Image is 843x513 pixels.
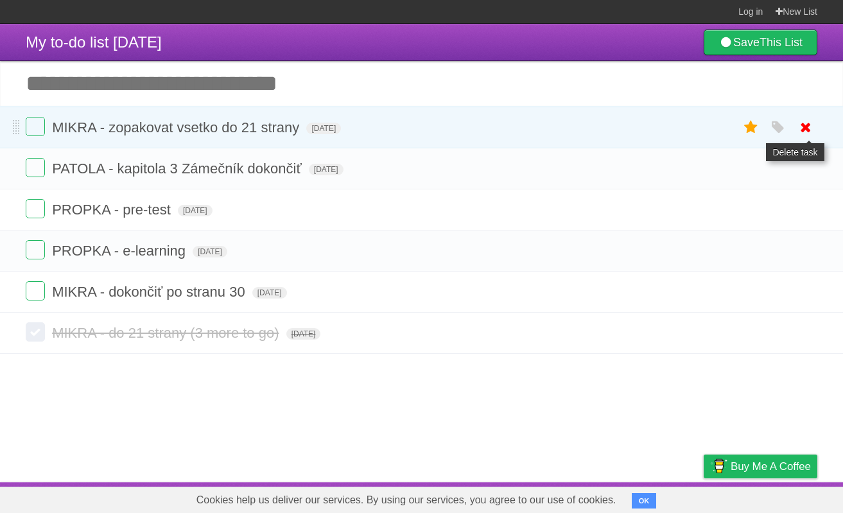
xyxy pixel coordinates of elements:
[687,485,720,510] a: Privacy
[704,455,817,478] a: Buy me a coffee
[575,485,627,510] a: Developers
[193,246,227,257] span: [DATE]
[704,30,817,55] a: SaveThis List
[26,158,45,177] label: Done
[26,33,162,51] span: My to-do list [DATE]
[52,325,282,341] span: MIKRA - do 21 strany (3 more to go)
[178,205,213,216] span: [DATE]
[632,493,657,509] button: OK
[26,199,45,218] label: Done
[52,284,248,300] span: MIKRA - dokončiť po stranu 30
[760,36,803,49] b: This List
[286,328,321,340] span: [DATE]
[736,485,817,510] a: Suggest a feature
[52,161,305,177] span: PATOLA - kapitola 3 Zámečník dokončiť
[26,322,45,342] label: Done
[710,455,727,477] img: Buy me a coffee
[26,240,45,259] label: Done
[52,243,189,259] span: PROPKA - e-learning
[184,487,629,513] span: Cookies help us deliver our services. By using our services, you agree to our use of cookies.
[52,202,174,218] span: PROPKA - pre-test
[26,281,45,300] label: Done
[26,117,45,136] label: Done
[309,164,343,175] span: [DATE]
[252,287,287,299] span: [DATE]
[52,119,302,135] span: MIKRA - zopakovat vsetko do 21 strany
[306,123,341,134] span: [DATE]
[731,455,811,478] span: Buy me a coffee
[533,485,560,510] a: About
[643,485,672,510] a: Terms
[739,117,763,138] label: Star task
